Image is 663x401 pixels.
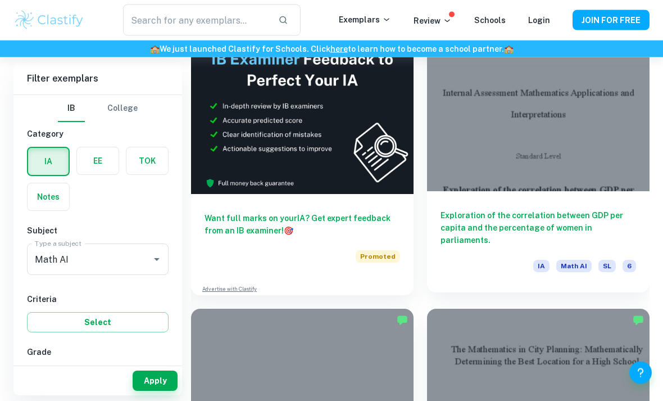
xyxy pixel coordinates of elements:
[205,213,400,237] h6: Want full marks on your IA ? Get expert feedback from an IB examiner!
[202,286,257,294] a: Advertise with Clastify
[2,43,661,55] h6: We just launched Clastify for Schools. Click to learn how to become a school partner.
[528,16,550,25] a: Login
[77,147,119,174] button: EE
[573,10,650,30] button: JOIN FOR FREE
[598,260,616,273] span: SL
[150,44,160,53] span: 🏫
[123,4,269,36] input: Search for any exemplars...
[35,238,81,248] label: Type a subject
[28,183,69,210] button: Notes
[414,15,452,27] p: Review
[28,148,69,175] button: IA
[623,260,636,273] span: 6
[13,63,182,94] h6: Filter exemplars
[441,210,636,247] h6: Exploration of the correlation between GDP per capita and the percentage of women in parliaments.
[633,315,644,326] img: Marked
[284,227,293,236] span: 🎯
[191,28,414,296] a: Want full marks on yourIA? Get expert feedback from an IB examiner!PromotedAdvertise with Clastify
[58,95,85,122] button: IB
[149,251,165,267] button: Open
[27,346,169,358] h6: Grade
[13,9,85,31] img: Clastify logo
[330,44,348,53] a: here
[27,312,169,332] button: Select
[27,128,169,140] h6: Category
[58,95,138,122] div: Filter type choice
[556,260,592,273] span: Math AI
[629,362,652,384] button: Help and Feedback
[27,293,169,305] h6: Criteria
[339,13,391,26] p: Exemplars
[27,224,169,237] h6: Subject
[427,28,650,296] a: Exploration of the correlation between GDP per capita and the percentage of women in parliaments....
[107,95,138,122] button: College
[133,371,178,391] button: Apply
[356,251,400,263] span: Promoted
[397,315,408,326] img: Marked
[191,28,414,195] img: Thumbnail
[533,260,550,273] span: IA
[474,16,506,25] a: Schools
[126,147,168,174] button: TOK
[504,44,514,53] span: 🏫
